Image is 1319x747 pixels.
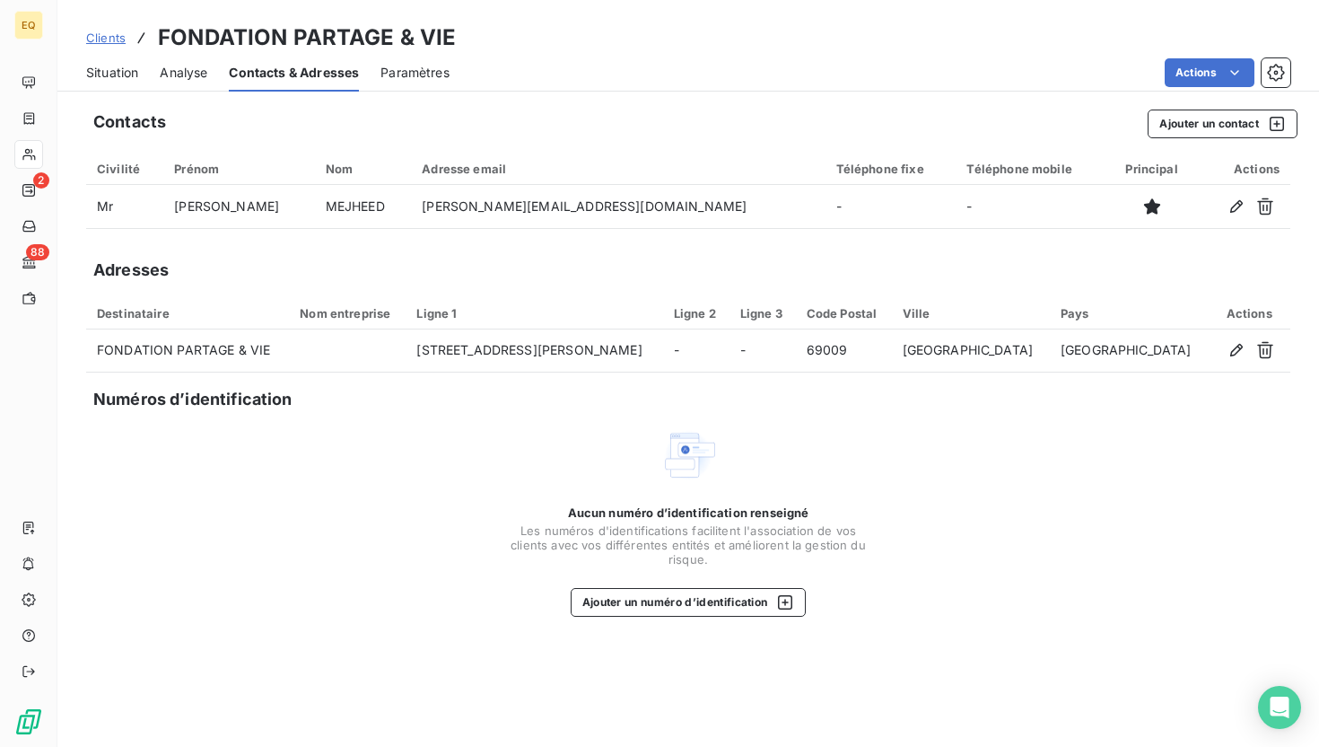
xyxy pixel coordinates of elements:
span: Paramètres [380,64,450,82]
div: Destinataire [97,306,278,321]
div: Principal [1118,162,1184,176]
h5: Numéros d’identification [93,387,293,412]
span: Analyse [160,64,207,82]
div: Prénom [174,162,303,176]
button: Ajouter un numéro d’identification [571,588,807,617]
div: Ligne 2 [674,306,719,321]
a: 2 [14,176,42,205]
td: FONDATION PARTAGE & VIE [86,330,289,373]
div: Nom [326,162,401,176]
div: Téléphone mobile [966,162,1096,176]
div: EQ [14,11,43,40]
td: MEJHEED [315,185,412,228]
span: 2 [33,172,49,189]
td: 69009 [796,330,892,373]
div: Code Postal [807,306,881,321]
h5: Adresses [93,258,169,283]
td: - [825,185,956,228]
div: Civilité [97,162,153,176]
td: - [663,330,729,373]
div: Ligne 3 [740,306,785,321]
span: 88 [26,244,49,260]
div: Ville [903,306,1039,321]
div: Téléphone fixe [836,162,946,176]
td: [GEOGRAPHIC_DATA] [892,330,1050,373]
img: Logo LeanPay [14,707,43,736]
td: [PERSON_NAME] [163,185,314,228]
td: - [956,185,1107,228]
span: Clients [86,31,126,45]
div: Adresse email [422,162,814,176]
div: Nom entreprise [300,306,395,321]
td: - [729,330,796,373]
a: Clients [86,29,126,47]
div: Ligne 1 [416,306,651,321]
td: [GEOGRAPHIC_DATA] [1050,330,1208,373]
span: Aucun numéro d’identification renseigné [568,505,809,520]
div: Open Intercom Messenger [1258,686,1301,729]
img: Empty state [659,426,717,484]
div: Pays [1061,306,1197,321]
h3: FONDATION PARTAGE & VIE [158,22,456,54]
td: [STREET_ADDRESS][PERSON_NAME] [406,330,662,373]
td: Mr [86,185,163,228]
a: 88 [14,248,42,277]
button: Ajouter un contact [1148,110,1297,138]
span: Situation [86,64,138,82]
div: Actions [1207,162,1280,176]
div: Actions [1219,306,1280,321]
button: Actions [1165,58,1254,87]
span: Contacts & Adresses [229,64,359,82]
td: [PERSON_NAME][EMAIL_ADDRESS][DOMAIN_NAME] [411,185,825,228]
span: Les numéros d'identifications facilitent l'association de vos clients avec vos différentes entité... [509,523,868,567]
h5: Contacts [93,110,166,135]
